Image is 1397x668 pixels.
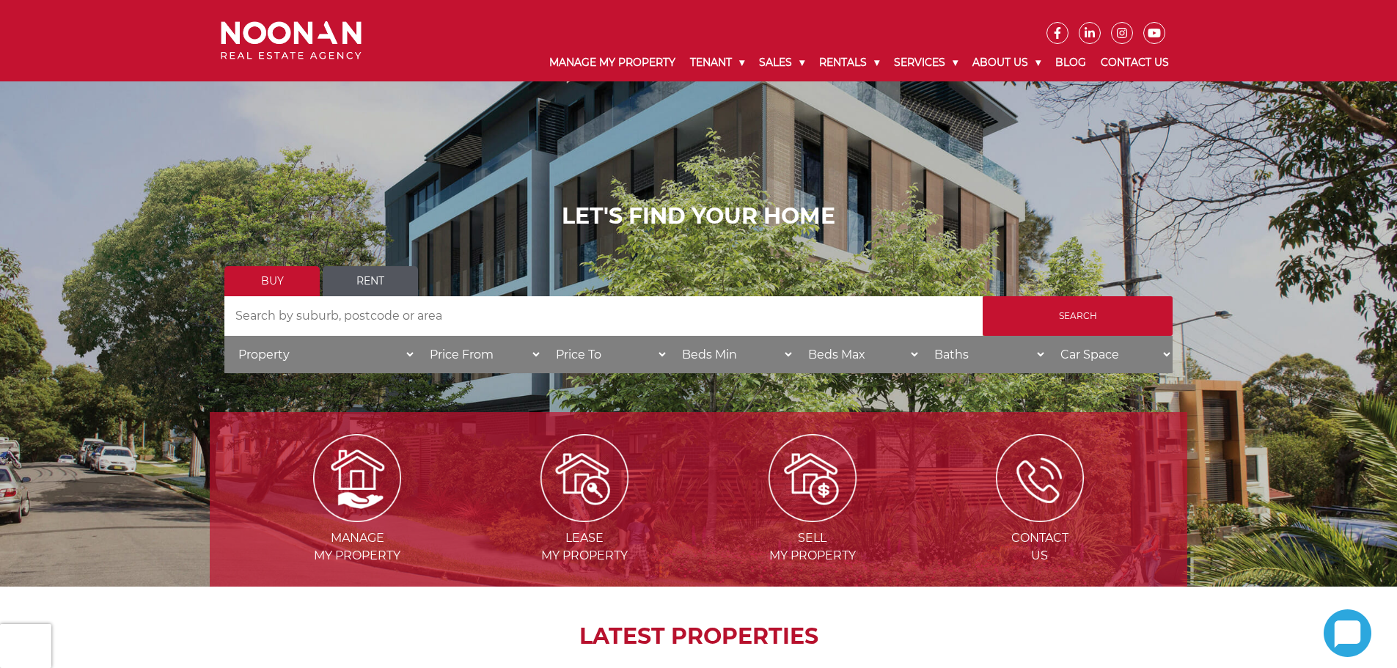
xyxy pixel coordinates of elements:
[965,44,1048,81] a: About Us
[224,296,983,336] input: Search by suburb, postcode or area
[245,529,469,565] span: Manage my Property
[542,44,683,81] a: Manage My Property
[887,44,965,81] a: Services
[472,470,697,562] a: Leasemy Property
[769,434,857,522] img: Sell my property
[983,296,1173,336] input: Search
[313,434,401,522] img: Manage my Property
[928,529,1152,565] span: Contact Us
[700,470,925,562] a: Sellmy Property
[683,44,752,81] a: Tenant
[1048,44,1093,81] a: Blog
[323,266,418,296] a: Rent
[246,623,1151,650] h2: LATEST PROPERTIES
[540,434,628,522] img: Lease my property
[221,21,362,60] img: Noonan Real Estate Agency
[928,470,1152,562] a: ContactUs
[224,266,320,296] a: Buy
[1093,44,1176,81] a: Contact Us
[812,44,887,81] a: Rentals
[700,529,925,565] span: Sell my Property
[752,44,812,81] a: Sales
[996,434,1084,522] img: ICONS
[245,470,469,562] a: Managemy Property
[472,529,697,565] span: Lease my Property
[224,203,1173,230] h1: LET'S FIND YOUR HOME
